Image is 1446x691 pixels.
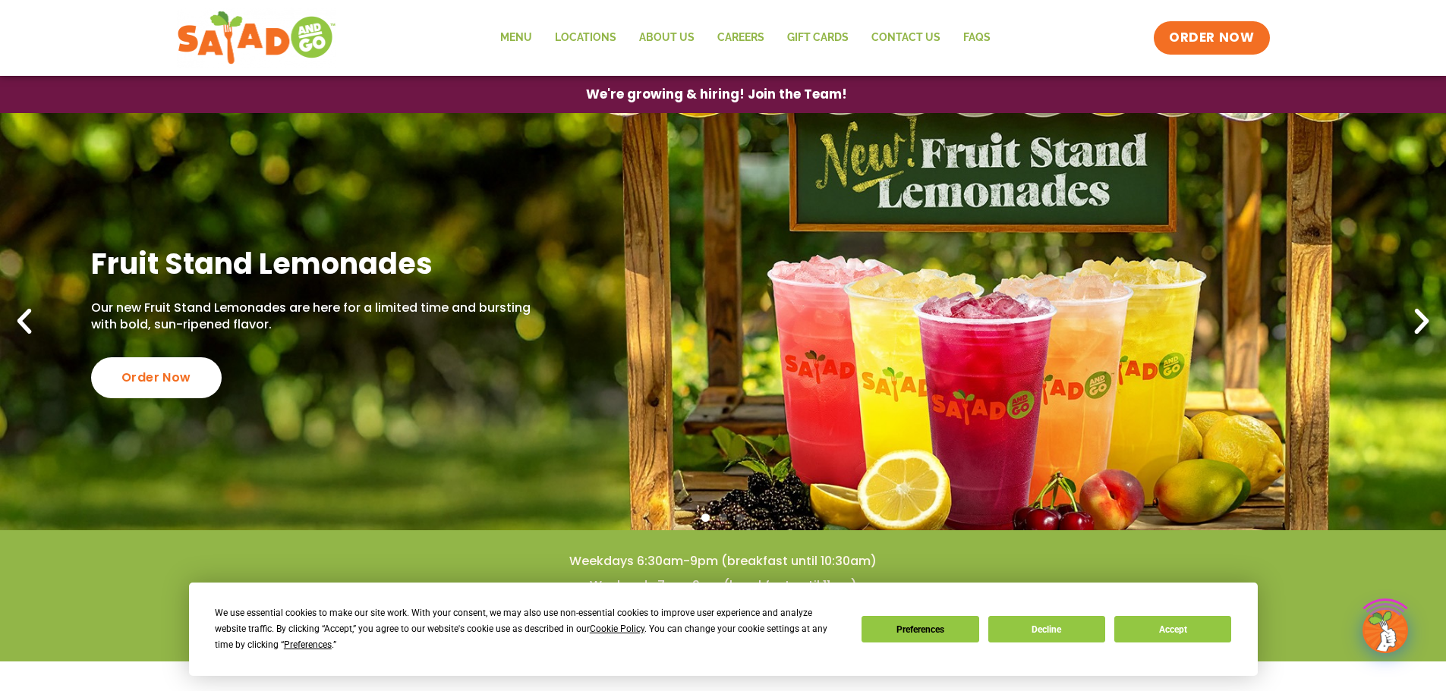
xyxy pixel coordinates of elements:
[590,623,644,634] span: Cookie Policy
[628,20,706,55] a: About Us
[1114,616,1231,642] button: Accept
[1169,29,1254,47] span: ORDER NOW
[706,20,776,55] a: Careers
[736,514,745,522] span: Go to slide 3
[189,583,1258,676] div: Cookie Consent Prompt
[30,577,1416,594] h4: Weekends 7am-9pm (breakfast until 11am)
[8,305,41,338] div: Previous slide
[177,8,337,68] img: new-SAG-logo-768×292
[1405,305,1438,338] div: Next slide
[30,553,1416,570] h4: Weekdays 6:30am-9pm (breakfast until 10:30am)
[776,20,860,55] a: GIFT CARDS
[719,514,727,522] span: Go to slide 2
[91,300,538,334] p: Our new Fruit Stand Lemonades are here for a limited time and bursting with bold, sun-ripened fla...
[489,20,543,55] a: Menu
[701,514,710,522] span: Go to slide 1
[543,20,628,55] a: Locations
[860,20,952,55] a: Contact Us
[988,616,1105,642] button: Decline
[563,77,870,112] a: We're growing & hiring! Join the Team!
[91,245,538,282] h2: Fruit Stand Lemonades
[586,88,847,101] span: We're growing & hiring! Join the Team!
[215,605,843,653] div: We use essential cookies to make our site work. With your consent, we may also use non-essential ...
[1154,21,1269,55] a: ORDER NOW
[489,20,1002,55] nav: Menu
[862,616,978,642] button: Preferences
[91,357,222,398] div: Order Now
[284,639,332,650] span: Preferences
[952,20,1002,55] a: FAQs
